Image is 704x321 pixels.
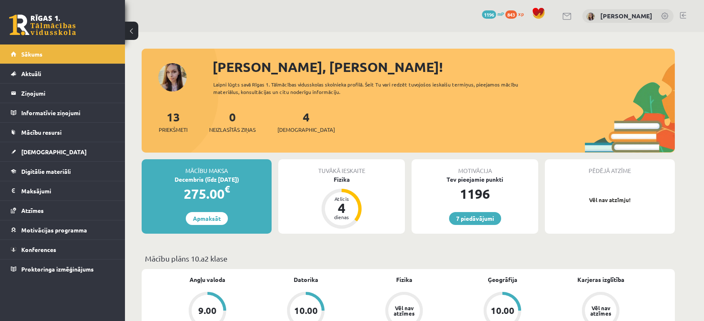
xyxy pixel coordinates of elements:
span: [DEMOGRAPHIC_DATA] [277,126,335,134]
a: Angļu valoda [190,275,225,284]
div: Vēl nav atzīmes [589,305,612,316]
div: Fizika [278,175,405,184]
span: mP [497,10,504,17]
a: Sākums [11,44,115,64]
a: Informatīvie ziņojumi [11,103,115,122]
div: 10.00 [491,306,514,315]
legend: Informatīvie ziņojumi [21,103,115,122]
div: Decembris (līdz [DATE]) [142,175,272,184]
div: Pēdējā atzīme [545,159,675,175]
span: € [225,183,230,195]
span: 843 [505,10,517,19]
span: Sākums [21,50,42,58]
div: [PERSON_NAME], [PERSON_NAME]! [212,57,675,77]
div: Tev pieejamie punkti [412,175,538,184]
a: Motivācijas programma [11,220,115,240]
div: Vēl nav atzīmes [392,305,416,316]
a: Datorika [294,275,318,284]
a: Maksājumi [11,181,115,200]
span: xp [518,10,524,17]
a: 13Priekšmeti [159,109,187,134]
a: Apmaksāt [186,212,228,225]
a: 7 piedāvājumi [449,212,501,225]
div: Tuvākā ieskaite [278,159,405,175]
div: 10.00 [294,306,318,315]
a: [PERSON_NAME] [600,12,652,20]
a: Atzīmes [11,201,115,220]
span: Atzīmes [21,207,44,214]
span: Motivācijas programma [21,226,87,234]
span: Konferences [21,246,56,253]
div: 275.00 [142,184,272,204]
a: Digitālie materiāli [11,162,115,181]
a: Mācību resursi [11,123,115,142]
a: Fizika Atlicis 4 dienas [278,175,405,230]
legend: Ziņojumi [21,84,115,103]
div: Motivācija [412,159,538,175]
div: Atlicis [329,196,354,201]
a: 1196 mP [482,10,504,17]
span: Priekšmeti [159,126,187,134]
a: Aktuāli [11,64,115,83]
div: 4 [329,201,354,215]
p: Vēl nav atzīmju! [549,196,671,204]
a: [DEMOGRAPHIC_DATA] [11,142,115,161]
div: 9.00 [198,306,217,315]
div: Laipni lūgts savā Rīgas 1. Tālmācības vidusskolas skolnieka profilā. Šeit Tu vari redzēt tuvojošo... [213,81,533,96]
span: [DEMOGRAPHIC_DATA] [21,148,87,156]
legend: Maksājumi [21,181,115,200]
span: 1196 [482,10,496,19]
a: Ziņojumi [11,84,115,103]
a: Konferences [11,240,115,259]
a: Ģeogrāfija [488,275,517,284]
span: Mācību resursi [21,128,62,136]
span: Aktuāli [21,70,41,77]
img: Marija Nicmane [587,12,595,21]
a: Proktoringa izmēģinājums [11,259,115,279]
span: Digitālie materiāli [21,168,71,175]
a: Rīgas 1. Tālmācības vidusskola [9,15,76,35]
p: Mācību plāns 10.a2 klase [145,253,672,264]
div: 1196 [412,184,538,204]
a: Karjeras izglītība [577,275,624,284]
div: dienas [329,215,354,220]
a: 0Neizlasītās ziņas [209,109,256,134]
a: 4[DEMOGRAPHIC_DATA] [277,109,335,134]
span: Neizlasītās ziņas [209,126,256,134]
div: Mācību maksa [142,159,272,175]
span: Proktoringa izmēģinājums [21,265,94,273]
a: Fizika [396,275,412,284]
a: 843 xp [505,10,528,17]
